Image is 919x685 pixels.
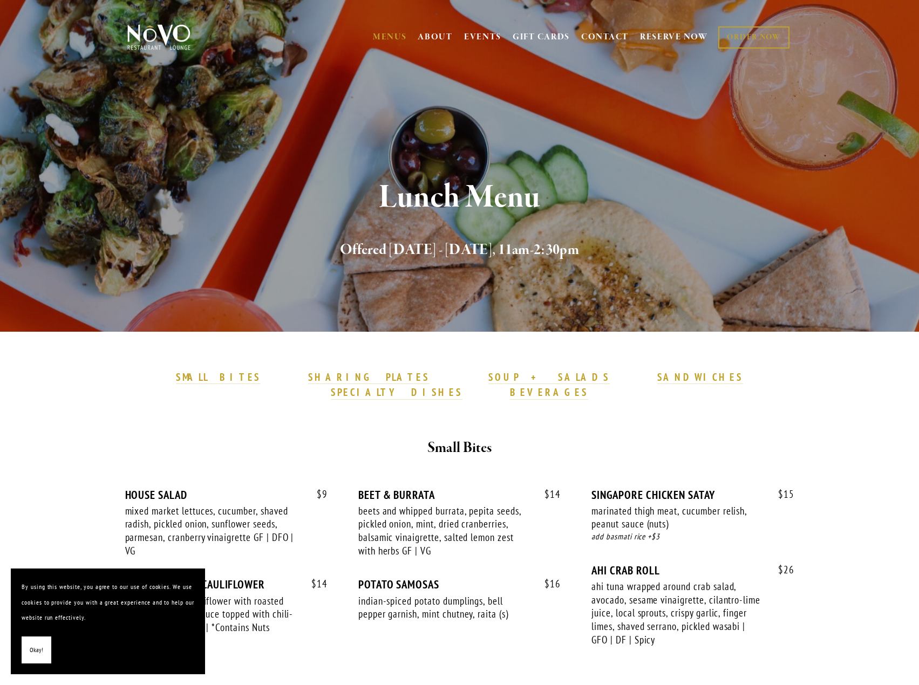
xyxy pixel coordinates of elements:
strong: SPECIALTY DISHES [331,386,462,399]
span: 14 [534,488,561,501]
div: AHI CRAB ROLL [591,564,794,577]
div: indian-spiced potato dumplings, bell pepper garnish, mint chutney, raita (s) [358,594,530,621]
a: MENUS [373,32,407,43]
button: Okay! [22,636,51,664]
a: SPECIALTY DISHES [331,386,462,400]
div: ROASTED TAHINI CAULIFLOWER [125,578,328,591]
p: By using this website, you agree to our use of cookies. We use cookies to provide you with a grea... [22,579,194,626]
a: SANDWICHES [657,371,744,385]
span: Okay! [30,642,43,658]
a: BEVERAGES [510,386,589,400]
strong: SMALL BITES [176,371,261,383]
div: HOUSE SALAD [125,488,328,502]
span: $ [778,488,784,501]
div: beets and whipped burrata, pepita seeds, pickled onion, mint, dried cranberries, balsamic vinaigr... [358,504,530,558]
strong: SHARING PLATES [308,371,429,383]
div: SINGAPORE CHICKEN SATAY [591,488,794,502]
strong: BEVERAGES [510,386,589,399]
a: SMALL BITES [176,371,261,385]
div: baharat dusted cauliflower with roasted red pepper-tahini sauce topped with chili-lime cashews GF... [125,594,297,634]
span: $ [317,488,322,501]
span: 26 [767,564,794,576]
h1: Lunch Menu [145,180,774,215]
a: GIFT CARDS [513,27,570,47]
span: $ [311,577,317,590]
a: ORDER NOW [718,26,789,49]
div: add basmati rice +$3 [591,531,794,543]
a: SHARING PLATES [308,371,429,385]
h2: Offered [DATE] - [DATE], 11am-2:30pm [145,239,774,262]
strong: SANDWICHES [657,371,744,383]
a: RESERVE NOW [640,27,708,47]
a: EVENTS [464,32,501,43]
span: 15 [767,488,794,501]
a: ABOUT [418,32,453,43]
span: 14 [301,578,328,590]
img: Novo Restaurant &amp; Lounge [125,24,193,51]
span: 9 [306,488,328,501]
span: $ [544,577,550,590]
span: $ [778,563,784,576]
span: 16 [534,578,561,590]
span: $ [544,488,550,501]
div: marinated thigh meat, cucumber relish, peanut sauce (nuts) [591,504,763,531]
div: mixed market lettuces, cucumber, shaved radish, pickled onion, sunflower seeds, parmesan, cranber... [125,504,297,558]
a: CONTACT [581,27,629,47]
div: BEET & BURRATA [358,488,561,502]
strong: SOUP + SALADS [488,371,609,383]
strong: Small Bites [427,439,492,457]
div: POTATO SAMOSAS [358,578,561,591]
div: ahi tuna wrapped around crab salad, avocado, sesame vinaigrette, cilantro-lime juice, local sprou... [591,580,763,647]
a: SOUP + SALADS [488,371,609,385]
section: Cookie banner [11,568,205,674]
